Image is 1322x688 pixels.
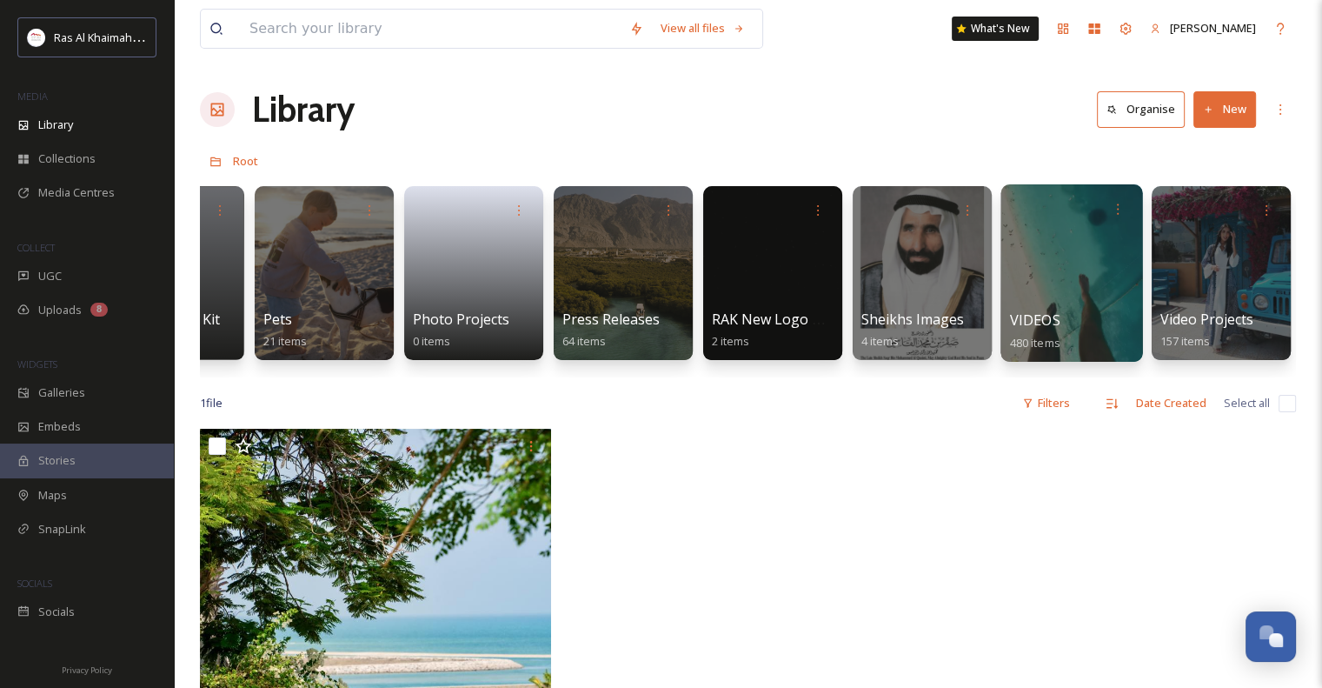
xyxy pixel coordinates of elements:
a: Photo Projects0 items [413,311,509,349]
a: Organise [1097,91,1193,127]
span: Socials [38,604,75,620]
span: Uploads [38,302,82,318]
span: SnapLink [38,521,86,538]
span: Ras Al Khaimah Tourism Development Authority [54,29,300,45]
span: Galleries [38,384,85,401]
span: COLLECT [17,241,55,254]
span: Maps [38,487,67,504]
button: Organise [1097,91,1185,127]
a: Privacy Policy [62,658,112,679]
a: Press Releases64 items [562,311,660,349]
span: UGC [38,268,62,284]
span: Press Releases [562,310,660,329]
a: Pets21 items [263,311,307,349]
span: Library [38,117,73,133]
a: Video Projects157 items [1160,311,1253,349]
span: 4 items [861,333,899,349]
span: Sheikhs Images [861,310,964,329]
div: Date Created [1127,386,1215,420]
span: Root [233,153,258,169]
a: Root [233,150,258,171]
button: New [1193,91,1256,127]
button: Open Chat [1246,611,1296,662]
span: Photo Projects [413,310,509,329]
a: Library [252,83,355,136]
span: [PERSON_NAME] [1170,20,1256,36]
div: 8 [90,303,108,317]
a: Sheikhs Images4 items [861,311,964,349]
span: MEDIA [17,90,48,103]
span: WIDGETS [17,357,57,371]
span: 1 file [200,395,223,411]
a: [PERSON_NAME] [1141,11,1265,45]
span: Embeds [38,418,81,435]
span: Stories [38,452,76,469]
span: SOCIALS [17,577,52,590]
a: RAK New Logo Animation2 items [712,311,879,349]
span: VIDEOS [1010,311,1060,330]
span: 2 items [712,333,749,349]
span: 157 items [1160,333,1210,349]
div: Filters [1013,386,1079,420]
span: Media Centres [38,184,115,201]
span: 480 items [1010,334,1060,350]
span: Video Projects [1160,310,1253,329]
span: Privacy Policy [62,665,112,676]
a: View all files [652,11,754,45]
a: What's New [952,17,1039,41]
a: VIDEOS480 items [1010,312,1060,351]
span: 64 items [562,333,606,349]
input: Search your library [241,10,621,48]
span: 21 items [263,333,307,349]
span: Pets [263,310,292,329]
span: Select all [1224,395,1270,411]
span: 0 items [413,333,450,349]
span: RAK New Logo Animation [712,310,879,329]
img: Logo_RAKTDA_RGB-01.png [28,29,45,46]
span: Collections [38,150,96,167]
